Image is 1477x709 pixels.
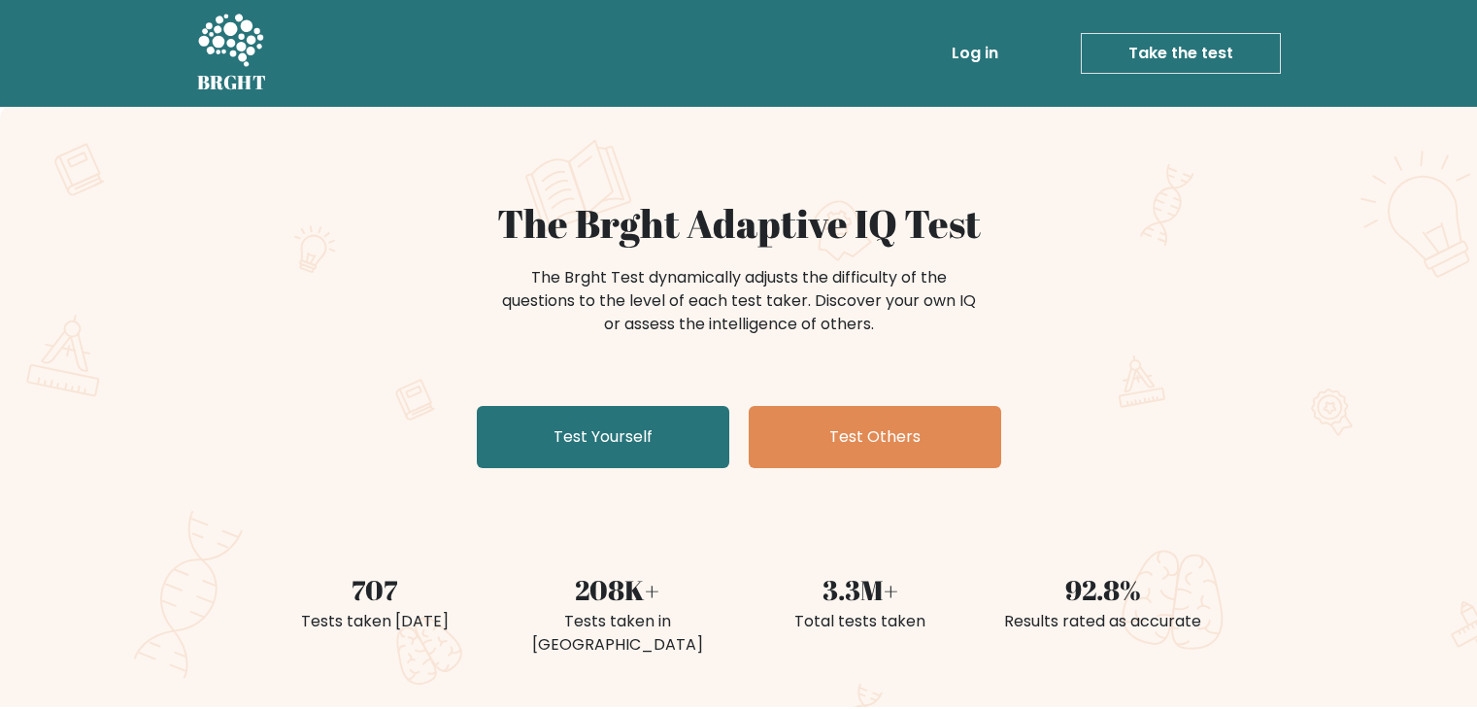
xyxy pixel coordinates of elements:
[944,34,1006,73] a: Log in
[477,406,729,468] a: Test Yourself
[993,569,1213,610] div: 92.8%
[197,8,267,99] a: BRGHT
[265,200,1213,247] h1: The Brght Adaptive IQ Test
[751,610,970,633] div: Total tests taken
[749,406,1001,468] a: Test Others
[1081,33,1281,74] a: Take the test
[496,266,982,336] div: The Brght Test dynamically adjusts the difficulty of the questions to the level of each test take...
[508,569,727,610] div: 208K+
[197,71,267,94] h5: BRGHT
[508,610,727,657] div: Tests taken in [GEOGRAPHIC_DATA]
[751,569,970,610] div: 3.3M+
[265,610,485,633] div: Tests taken [DATE]
[993,610,1213,633] div: Results rated as accurate
[265,569,485,610] div: 707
